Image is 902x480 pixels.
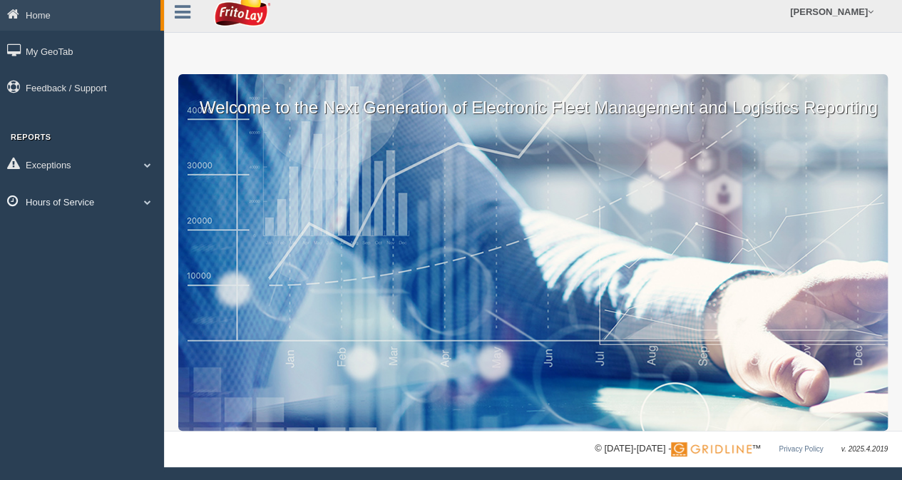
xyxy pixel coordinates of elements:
img: Gridline [671,442,752,456]
span: v. 2025.4.2019 [841,445,888,453]
a: Privacy Policy [779,445,823,453]
p: Welcome to the Next Generation of Electronic Fleet Management and Logistics Reporting [178,74,888,120]
div: © [DATE]-[DATE] - ™ [595,441,888,456]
